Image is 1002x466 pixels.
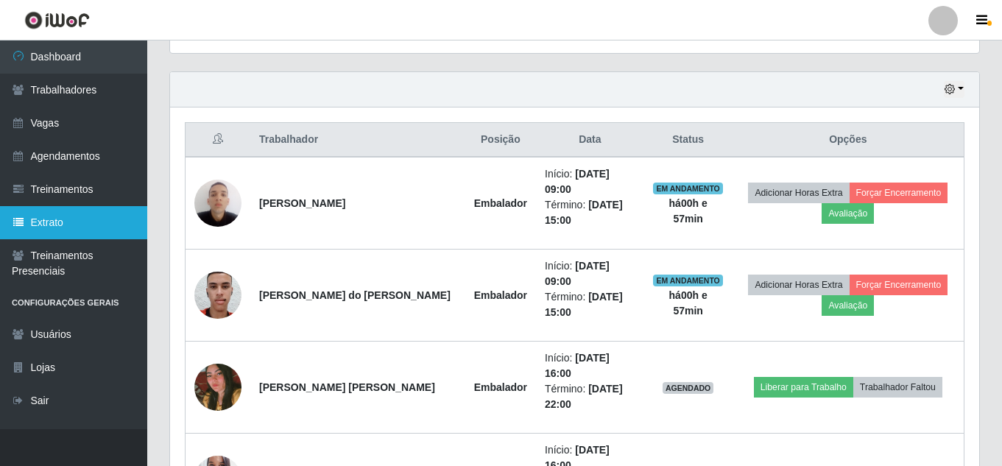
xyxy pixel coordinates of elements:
button: Avaliação [822,295,874,316]
li: Término: [545,381,635,412]
th: Opções [733,123,964,158]
span: EM ANDAMENTO [653,275,723,286]
strong: [PERSON_NAME] [259,197,345,209]
time: [DATE] 09:00 [545,260,610,287]
strong: há 00 h e 57 min [669,197,708,225]
li: Término: [545,289,635,320]
button: Trabalhador Faltou [853,377,942,398]
button: Forçar Encerramento [850,275,948,295]
strong: Embalador [474,197,527,209]
span: AGENDADO [663,382,714,394]
img: 1702091253643.jpeg [194,264,241,326]
strong: há 00 h e 57 min [669,289,708,317]
span: EM ANDAMENTO [653,183,723,194]
li: Início: [545,350,635,381]
strong: [PERSON_NAME] do [PERSON_NAME] [259,289,451,301]
li: Término: [545,197,635,228]
img: CoreUI Logo [24,11,90,29]
img: 1701349754449.jpeg [194,172,241,234]
button: Forçar Encerramento [850,183,948,203]
th: Trabalhador [250,123,465,158]
button: Liberar para Trabalho [754,377,853,398]
img: 1698076320075.jpeg [194,352,241,422]
th: Data [536,123,644,158]
th: Posição [465,123,536,158]
strong: Embalador [474,289,527,301]
strong: [PERSON_NAME] [PERSON_NAME] [259,381,435,393]
th: Status [644,123,733,158]
button: Adicionar Horas Extra [748,183,849,203]
strong: Embalador [474,381,527,393]
time: [DATE] 16:00 [545,352,610,379]
button: Avaliação [822,203,874,224]
li: Início: [545,258,635,289]
time: [DATE] 09:00 [545,168,610,195]
li: Início: [545,166,635,197]
button: Adicionar Horas Extra [748,275,849,295]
